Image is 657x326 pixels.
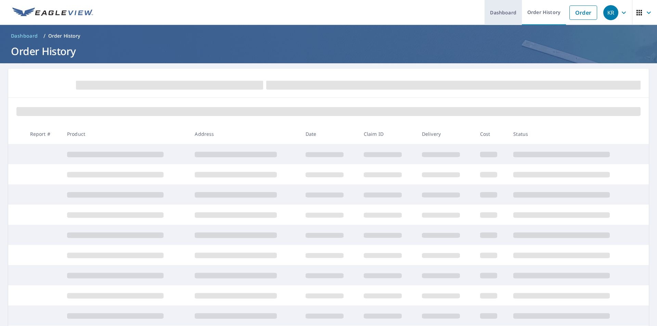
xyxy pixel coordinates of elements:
img: EV Logo [12,8,93,18]
span: Dashboard [11,32,38,39]
li: / [43,32,46,40]
th: Date [300,124,358,144]
h1: Order History [8,44,649,58]
th: Delivery [416,124,475,144]
div: KR [603,5,618,20]
th: Status [508,124,636,144]
th: Report # [25,124,62,144]
a: Order [569,5,597,20]
th: Cost [475,124,508,144]
p: Order History [48,32,80,39]
th: Claim ID [358,124,416,144]
nav: breadcrumb [8,30,649,41]
a: Dashboard [8,30,41,41]
th: Product [62,124,189,144]
th: Address [189,124,300,144]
